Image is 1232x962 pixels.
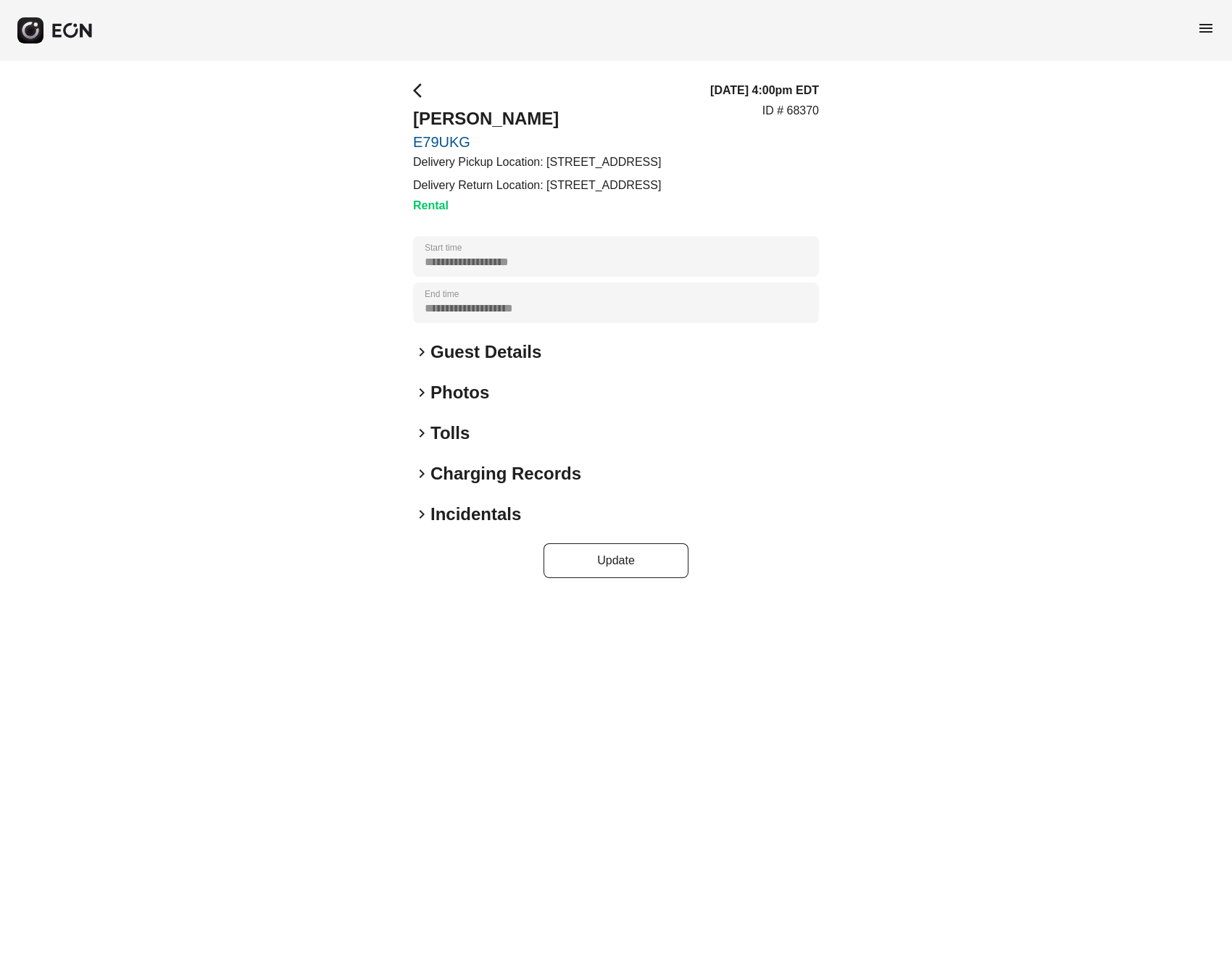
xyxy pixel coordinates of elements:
span: menu [1197,20,1215,37]
button: Update [544,543,688,578]
h2: Charging Records [430,462,581,485]
span: keyboard_arrow_right [413,465,430,482]
h3: [DATE] 4:00pm EDT [710,82,819,99]
a: E79UKG [413,133,661,151]
h2: Guest Details [430,340,541,364]
p: ID # 68370 [762,102,819,120]
span: keyboard_arrow_right [413,506,430,523]
p: Delivery Return Location: [STREET_ADDRESS] [413,177,661,194]
h2: Photos [430,381,489,404]
span: keyboard_arrow_right [413,343,430,361]
h2: Incidentals [430,503,521,526]
h2: Tolls [430,422,470,445]
span: keyboard_arrow_right [413,424,430,442]
span: keyboard_arrow_right [413,384,430,401]
span: arrow_back_ios [413,82,430,99]
p: Delivery Pickup Location: [STREET_ADDRESS] [413,154,661,171]
h2: [PERSON_NAME] [413,107,661,130]
h3: Rental [413,197,661,214]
